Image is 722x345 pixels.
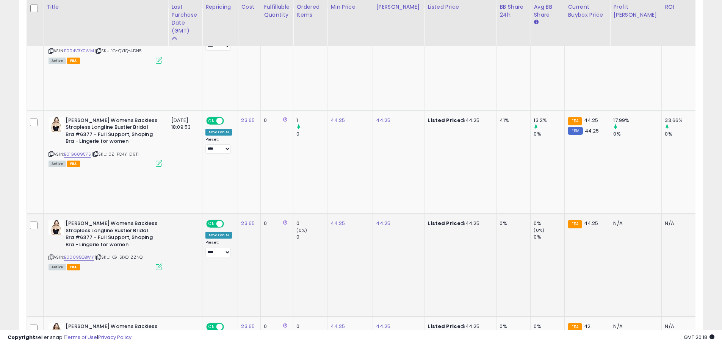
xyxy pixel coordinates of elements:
[568,127,583,135] small: FBM
[534,220,564,227] div: 0%
[613,117,661,124] div: 17.99%
[568,3,607,19] div: Current Buybox Price
[585,127,599,134] span: 44.25
[428,220,462,227] b: Listed Price:
[65,334,97,341] a: Terms of Use
[534,227,544,233] small: (0%)
[428,117,490,124] div: $44.25
[330,117,345,124] a: 44.25
[534,3,561,19] div: Avg BB Share
[264,117,287,124] div: 0
[613,131,661,137] div: 0%
[49,161,66,167] span: All listings currently available for purchase on Amazon
[64,254,94,261] a: B00095OBWY
[49,117,162,166] div: ASIN:
[428,3,493,11] div: Listed Price
[584,220,598,227] span: 44.25
[264,220,287,227] div: 0
[296,131,327,137] div: 0
[665,3,692,11] div: ROI
[205,137,232,154] div: Preset:
[241,117,255,124] a: 23.65
[428,220,490,227] div: $44.25
[49,58,66,64] span: All listings currently available for purchase on Amazon
[8,334,132,341] div: seller snap | |
[500,220,525,227] div: 0%
[500,117,525,124] div: 41%
[568,117,582,125] small: FBA
[205,240,232,257] div: Preset:
[534,131,564,137] div: 0%
[264,3,290,19] div: Fulfillable Quantity
[205,232,232,239] div: Amazon AI
[500,3,527,19] div: BB Share 24h.
[296,234,327,240] div: 0
[95,254,143,260] span: | SKU: KG-S1XO-ZZNQ
[376,117,390,124] a: 44.25
[330,220,345,227] a: 44.25
[241,220,255,227] a: 23.65
[49,117,64,132] img: 41aMs1+XkZL._SL40_.jpg
[223,221,235,227] span: OFF
[95,48,142,54] span: | SKU: 1G-QYIQ-4DN5
[98,334,132,341] a: Privacy Policy
[67,161,80,167] span: FBA
[64,48,94,54] a: B004V3X0WM
[568,220,582,228] small: FBA
[584,117,598,124] span: 44.25
[296,220,327,227] div: 0
[241,3,257,11] div: Cost
[67,58,80,64] span: FBA
[330,3,370,11] div: Min Price
[171,3,199,35] div: Last Purchase Date (GMT)
[49,220,162,269] div: ASIN:
[296,117,327,124] div: 1
[8,334,35,341] strong: Copyright
[66,220,158,250] b: [PERSON_NAME] Womens Backless Strapless Longline Bustier Bridal Bra #6377 - Full Support, Shaping...
[296,227,307,233] small: (0%)
[49,14,162,63] div: ASIN:
[67,264,80,270] span: FBA
[684,334,714,341] span: 2025-10-14 20:18 GMT
[534,19,538,26] small: Avg BB Share.
[64,151,91,158] a: B01G68957S
[428,117,462,124] b: Listed Price:
[223,117,235,124] span: OFF
[296,3,324,19] div: Ordered Items
[49,264,66,270] span: All listings currently available for purchase on Amazon
[207,221,216,227] span: ON
[534,234,564,240] div: 0%
[205,3,235,11] div: Repricing
[665,117,695,124] div: 33.66%
[205,129,232,136] div: Amazon AI
[207,117,216,124] span: ON
[171,117,196,131] div: [DATE] 18:09:53
[376,220,390,227] a: 44.25
[49,220,64,235] img: 41aMs1+XkZL._SL40_.jpg
[47,3,165,11] div: Title
[92,151,139,157] span: | SKU: 0Z-FC4Y-D9T1
[665,131,695,137] div: 0%
[66,117,158,147] b: [PERSON_NAME] Womens Backless Strapless Longline Bustier Bridal Bra #6377 - Full Support, Shaping...
[613,3,658,19] div: Profit [PERSON_NAME]
[534,117,564,124] div: 13.2%
[613,220,656,227] div: N/A
[376,3,421,11] div: [PERSON_NAME]
[665,220,690,227] div: N/A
